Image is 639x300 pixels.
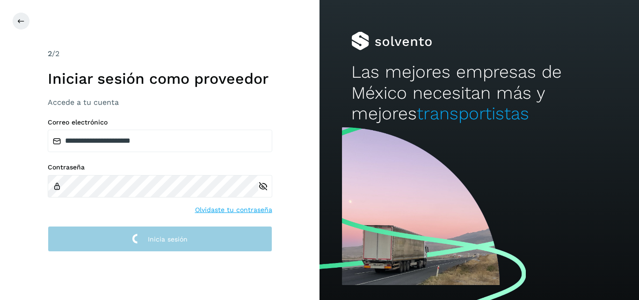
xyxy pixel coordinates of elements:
span: 2 [48,49,52,58]
button: Inicia sesión [48,226,272,252]
span: Inicia sesión [148,236,188,242]
label: Correo electrónico [48,118,272,126]
a: Olvidaste tu contraseña [195,205,272,215]
div: /2 [48,48,272,59]
h2: Las mejores empresas de México necesitan más y mejores [351,62,607,124]
span: transportistas [417,103,529,124]
h3: Accede a tu cuenta [48,98,272,107]
label: Contraseña [48,163,272,171]
h1: Iniciar sesión como proveedor [48,70,272,88]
